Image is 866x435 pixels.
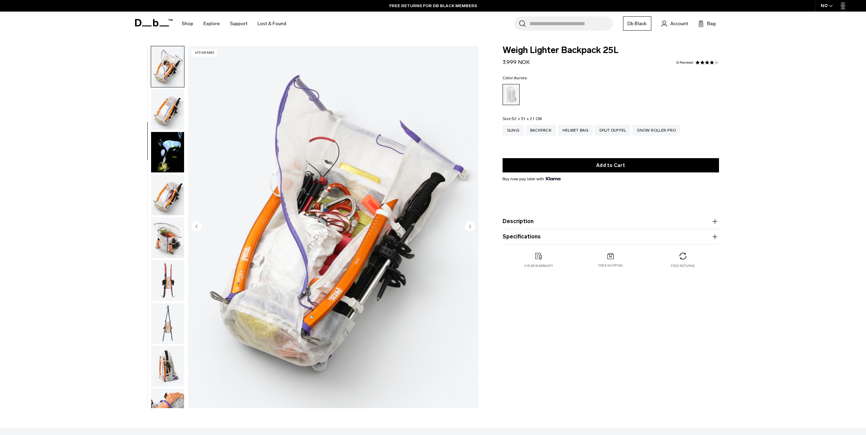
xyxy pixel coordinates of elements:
[389,3,477,9] a: FREE RETURNS FOR DB BLACK MEMBERS
[512,116,542,121] span: 52 x 31 x 21 CM
[503,84,520,105] a: Aurora
[151,217,184,258] img: Weigh_Lighter_Backpack_25L_7.png
[546,177,560,180] img: {"height" => 20, "alt" => "Klarna"}
[188,46,478,408] img: Weigh_Lighter_Backpack_25L_4.png
[503,176,560,182] span: Buy now pay later with
[258,12,286,36] a: Lost & Found
[503,233,719,241] button: Specifications
[514,76,527,80] span: Aurora
[661,19,688,28] a: Account
[598,263,623,268] p: Free shipping
[623,16,651,31] a: Db Black
[676,61,693,64] a: 6 reviews
[595,125,631,136] a: Split Duffel
[503,59,530,65] span: 3.999 NOK
[503,125,524,136] a: Sling
[192,49,217,56] p: 470 grams
[671,264,695,268] p: Free returns
[151,217,184,258] button: Weigh_Lighter_Backpack_25L_7.png
[151,303,184,344] img: Weigh_Lighter_Backpack_25L_9.png
[503,158,719,172] button: Add to Cart
[503,46,719,55] span: Weigh Lighter Backpack 25L
[524,264,553,268] p: 2 year warranty
[503,76,527,80] legend: Color:
[698,19,716,28] button: Bag
[151,132,184,173] img: Weigh Lighter Backpack 25L Aurora
[151,388,184,429] img: Weigh_Lighter_Backpack_25L_11.png
[558,125,593,136] a: Helmet Bag
[151,346,184,387] img: Weigh_Lighter_Backpack_25L_10.png
[192,221,202,233] button: Previous slide
[670,20,688,27] span: Account
[633,125,680,136] a: Snow Roller Pro
[177,12,291,36] nav: Main Navigation
[151,46,184,87] img: Weigh_Lighter_Backpack_25L_4.png
[203,12,220,36] a: Explore
[151,260,184,301] img: Weigh_Lighter_Backpack_25L_8.png
[465,221,475,233] button: Next slide
[526,125,556,136] a: Backpack
[182,12,193,36] a: Shop
[151,388,184,430] button: Weigh_Lighter_Backpack_25L_11.png
[230,12,247,36] a: Support
[503,117,542,121] legend: Size:
[707,20,716,27] span: Bag
[503,217,719,225] button: Description
[151,174,184,216] button: Weigh_Lighter_Backpack_25L_6.png
[188,46,478,408] li: 5 / 18
[151,174,184,215] img: Weigh_Lighter_Backpack_25L_6.png
[151,89,184,130] img: Weigh_Lighter_Backpack_25L_5.png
